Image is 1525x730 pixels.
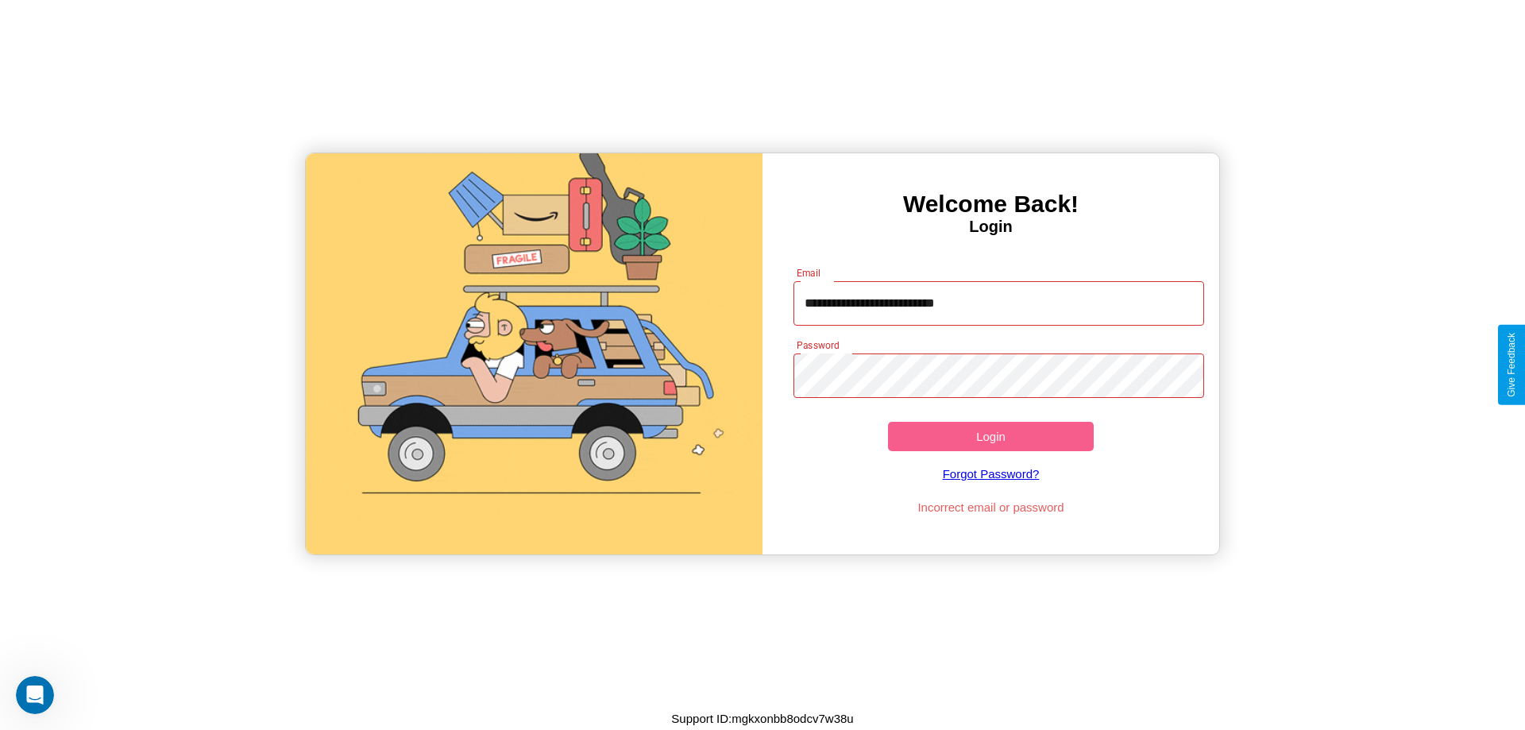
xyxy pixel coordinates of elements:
label: Password [797,338,839,352]
p: Support ID: mgkxonbb8odcv7w38u [671,708,853,729]
h4: Login [762,218,1219,236]
button: Login [888,422,1094,451]
iframe: Intercom live chat [16,676,54,714]
label: Email [797,266,821,280]
a: Forgot Password? [786,451,1197,496]
img: gif [306,153,762,554]
p: Incorrect email or password [786,496,1197,518]
div: Give Feedback [1506,333,1517,397]
h3: Welcome Back! [762,191,1219,218]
